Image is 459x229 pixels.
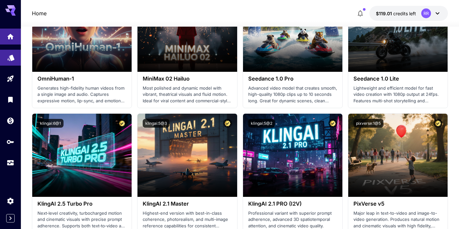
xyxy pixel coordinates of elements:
button: klingai:5@2 [248,119,275,128]
button: Certified Model – Vetted for best performance and includes a commercial license. [118,119,126,128]
nav: breadcrumb [32,9,47,17]
button: $119.01349RR [369,6,448,21]
div: API Keys [7,138,14,146]
div: Usage [7,159,14,167]
button: Expand sidebar [6,214,15,223]
div: Home [7,31,14,39]
p: Generates high-fidelity human videos from a single image and audio. Captures expressive motion, l... [37,85,126,104]
h3: KlingAI 2.5 Turbo Pro [37,201,126,207]
button: Certified Model – Vetted for best performance and includes a commercial license. [328,119,337,128]
h3: KlingAI 2.1 Master [143,201,232,207]
h3: MiniMax 02 Hailuo [143,76,232,82]
h3: KlingAI 2.1 PRO (I2V) [248,201,337,207]
h3: OmniHuman‑1 [37,76,126,82]
h3: Seedance 1.0 Pro [248,76,337,82]
p: Lightweight and efficient model for fast video creation with 1080p output at 24fps. Features mult... [353,85,442,104]
div: Wallet [7,117,14,125]
button: Certified Model – Vetted for best performance and includes a commercial license. [434,119,442,128]
p: Advanced video model that creates smooth, high-quality 1080p clips up to 10 seconds long. Great f... [248,85,337,104]
div: Library [7,95,14,104]
h3: Seedance 1.0 Lite [353,76,442,82]
span: credits left [393,11,416,16]
button: pixverse:1@5 [353,119,383,128]
img: alt [32,114,132,197]
button: Certified Model – Vetted for best performance and includes a commercial license. [223,119,232,128]
img: alt [243,114,342,197]
img: alt [137,114,237,197]
button: klingai:6@1 [37,119,64,128]
div: Settings [7,197,14,205]
div: Playground [7,72,14,81]
img: alt [348,114,448,197]
button: klingai:5@3 [143,119,169,128]
div: $119.01349 [376,10,416,17]
p: Most polished and dynamic model with vibrant, theatrical visuals and fluid motion. Ideal for vira... [143,85,232,104]
div: Models [7,52,15,60]
span: $119.01 [376,11,393,16]
h3: PixVerse v5 [353,201,442,207]
a: Home [32,9,47,17]
div: RR [421,8,431,18]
